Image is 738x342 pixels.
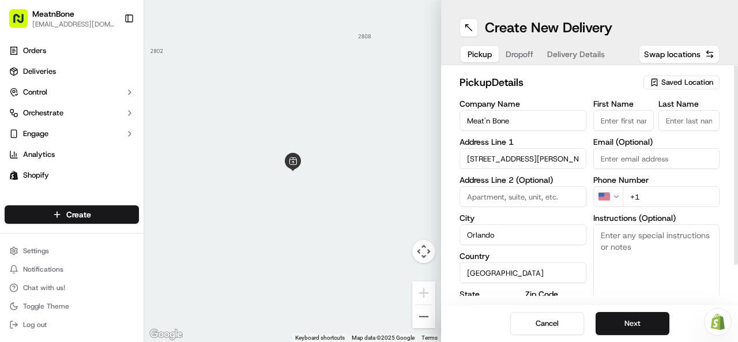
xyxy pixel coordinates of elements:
[23,129,48,139] span: Engage
[460,74,637,91] h2: pickup Details
[468,48,492,60] span: Pickup
[23,46,46,56] span: Orders
[644,48,701,60] span: Swap locations
[412,281,435,305] button: Zoom in
[81,194,140,204] a: Powered byPylon
[32,20,115,29] button: [EMAIL_ADDRESS][DOMAIN_NAME]
[5,5,119,32] button: MeatnBone[EMAIL_ADDRESS][DOMAIN_NAME]
[460,262,586,283] input: Enter country
[97,168,107,177] div: 💻
[547,48,605,60] span: Delivery Details
[23,283,65,292] span: Chat with us!
[93,162,190,183] a: 💻API Documentation
[147,327,185,342] a: Open this area in Google Maps (opens a new window)
[421,335,438,341] a: Terms (opens in new tab)
[23,265,63,274] span: Notifications
[460,100,586,108] label: Company Name
[593,148,720,169] input: Enter email address
[506,48,533,60] span: Dropoff
[5,104,139,122] button: Orchestrate
[623,186,720,207] input: Enter phone number
[12,168,21,177] div: 📗
[460,110,586,131] input: Enter company name
[23,87,47,97] span: Control
[23,246,49,255] span: Settings
[661,77,713,88] span: Saved Location
[460,148,586,169] input: Enter address
[23,170,49,181] span: Shopify
[115,195,140,204] span: Pylon
[643,74,720,91] button: Saved Location
[5,261,139,277] button: Notifications
[5,42,139,60] a: Orders
[412,240,435,263] button: Map camera controls
[295,334,345,342] button: Keyboard shortcuts
[23,302,69,311] span: Toggle Theme
[109,167,185,178] span: API Documentation
[30,74,208,86] input: Got a question? Start typing here...
[460,224,586,245] input: Enter city
[460,252,586,260] label: Country
[5,194,139,212] div: Favorites
[5,298,139,314] button: Toggle Theme
[5,62,139,81] a: Deliveries
[460,176,586,184] label: Address Line 2 (Optional)
[412,305,435,328] button: Zoom out
[23,108,63,118] span: Orchestrate
[5,125,139,143] button: Engage
[593,138,720,146] label: Email (Optional)
[7,162,93,183] a: 📗Knowledge Base
[5,166,139,185] a: Shopify
[12,11,35,34] img: Nash
[593,110,654,131] input: Enter first name
[5,145,139,164] a: Analytics
[23,167,88,178] span: Knowledge Base
[658,100,720,108] label: Last Name
[9,171,18,180] img: Shopify logo
[23,66,56,77] span: Deliveries
[510,312,584,335] button: Cancel
[5,243,139,259] button: Settings
[596,312,669,335] button: Next
[5,317,139,333] button: Log out
[196,113,210,127] button: Start new chat
[460,186,586,207] input: Apartment, suite, unit, etc.
[39,110,189,121] div: Start new chat
[639,45,720,63] button: Swap locations
[525,290,586,298] label: Zip Code
[23,320,47,329] span: Log out
[460,214,586,222] label: City
[5,280,139,296] button: Chat with us!
[32,8,74,20] button: MeatnBone
[593,176,720,184] label: Phone Number
[66,209,91,220] span: Create
[658,110,720,131] input: Enter last name
[5,83,139,102] button: Control
[460,138,586,146] label: Address Line 1
[460,290,521,298] label: State
[23,149,55,160] span: Analytics
[5,205,139,224] button: Create
[593,214,720,222] label: Instructions (Optional)
[12,46,210,64] p: Welcome 👋
[352,335,415,341] span: Map data ©2025 Google
[39,121,146,130] div: We're available if you need us!
[147,327,185,342] img: Google
[593,100,654,108] label: First Name
[12,110,32,130] img: 1736555255976-a54dd68f-1ca7-489b-9aae-adbdc363a1c4
[485,18,612,37] h1: Create New Delivery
